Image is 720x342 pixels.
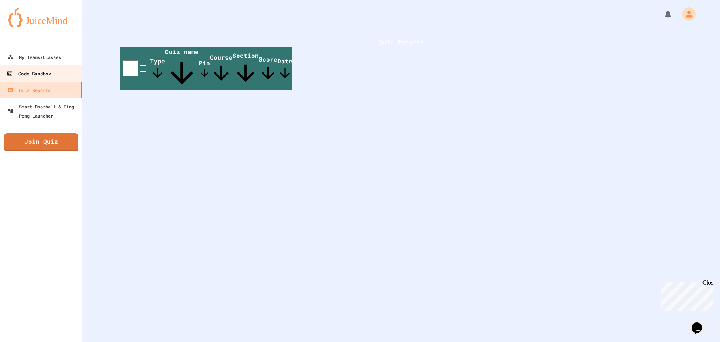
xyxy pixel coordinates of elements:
[120,38,682,47] h1: Quiz Reports
[199,59,210,79] span: Pin
[6,69,51,78] div: Code Sandbox
[123,60,138,76] input: select all desserts
[150,57,165,81] span: Type
[165,48,199,90] span: Quiz name
[232,51,259,86] span: Section
[4,133,78,151] a: Join Quiz
[658,279,712,311] iframe: chat widget
[7,102,79,120] div: Smart Doorbell & Ping Pong Launcher
[3,3,52,48] div: Chat with us now!Close
[688,312,712,334] iframe: chat widget
[7,53,61,62] div: My Teams/Classes
[210,53,232,84] span: Course
[674,5,697,23] div: My Account
[259,55,277,83] span: Score
[277,57,292,81] span: Date
[7,86,51,95] div: Quiz Reports
[7,8,75,27] img: logo-orange.svg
